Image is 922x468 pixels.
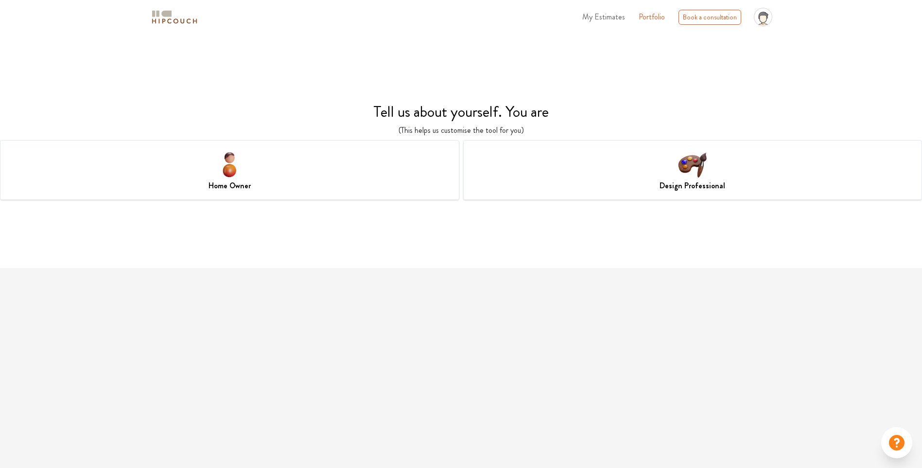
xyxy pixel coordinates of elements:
[150,6,199,28] span: logo-horizontal.svg
[150,9,199,26] img: logo-horizontal.svg
[678,10,741,25] div: Book a consultation
[677,148,708,180] img: designer-icon
[373,102,549,121] h4: Tell us about yourself. You are
[209,180,251,192] h7: Home Owner
[660,180,725,192] h7: Design Professional
[214,148,245,180] img: home-owner-icon
[639,11,665,23] a: Portfolio
[582,11,625,22] span: My Estimates
[399,125,524,136] p: (This helps us customise the tool for you)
